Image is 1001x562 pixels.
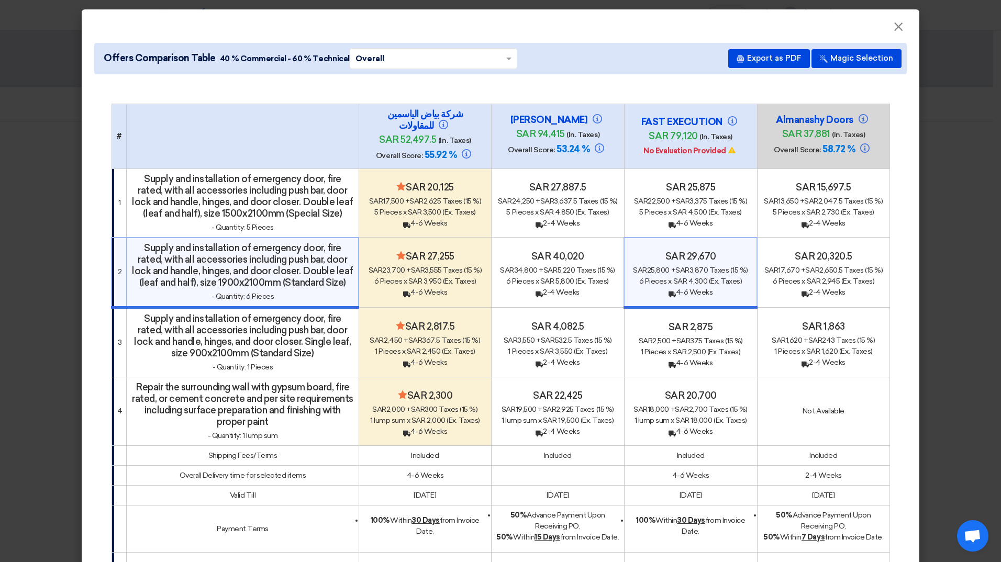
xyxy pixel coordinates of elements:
span: Pieces x [644,347,671,356]
span: (Ex. Taxes) [714,416,747,425]
span: Pieces x [645,277,672,286]
span: sar [504,336,518,345]
span: Pieces x [512,347,539,356]
h4: Repair the surrounding wall with gypsum board, fire rated, or cement concrete and per site requir... [131,381,354,428]
span: (Ex. Taxes) [709,277,742,286]
span: 1 [502,416,504,425]
span: (Ex. Taxes) [443,277,476,286]
span: sar [676,197,690,206]
td: 2 [112,238,127,308]
td: [DATE] [757,485,889,505]
div: 2,000 + 300 Taxes (15 %) [363,404,487,415]
div: Included [762,450,885,461]
h4: FAST EXECUTION [638,116,743,128]
span: sar [542,405,557,414]
h4: Supply and installation of emergency door, fire rated, with all accessories including push bar, d... [131,313,354,359]
span: sar [408,336,422,345]
span: 5 [506,208,510,217]
div: 17,670 + 2,650.5 Taxes (15 %) [762,265,885,276]
span: (Ex. Taxes) [575,277,609,286]
span: 1 [635,416,637,425]
span: 58.72 % [822,143,855,155]
div: 2-4 Weeks [762,357,885,368]
span: sar [675,266,689,275]
div: Included [629,450,753,461]
span: Overall Score: [774,145,820,154]
div: 4-6 Weeks [629,357,753,368]
div: Not Available [762,406,885,417]
h4: Supply and installation of emergency door, fire rated, with all accessories including push bar, d... [131,173,354,219]
span: Overall Score: [376,151,422,160]
span: × [893,19,904,40]
span: Pieces x [644,208,671,217]
span: (In. Taxes) [832,130,865,139]
span: (Ex. Taxes) [841,208,874,217]
span: Pieces x [512,208,539,217]
h4: sar 22,425 [496,390,620,401]
h4: Supply and installation of emergency door, fire rated, with all accessories including push bar, d... [131,242,354,288]
div: Included [363,450,487,461]
span: sar [772,336,786,345]
span: 53.24 % [557,143,590,155]
span: sar 18,000 [675,416,712,425]
span: (Ex. Taxes) [841,277,875,286]
strong: 100% [371,516,390,525]
span: 6 [506,277,511,286]
u: 15 Days [535,533,560,542]
td: 2-4 Weeks [757,465,889,485]
span: 1 [641,347,643,356]
div: 25,800 + 3,870 Taxes (15 %) [629,265,752,276]
span: 5 [773,208,777,217]
span: sar [804,197,818,206]
span: Within from Invoice Date. [763,533,883,542]
span: (Ex. Taxes) [839,347,873,356]
span: sar 2,730 [806,208,840,217]
div: 13,650 + 2,047.5 Taxes (15 %) [762,196,885,207]
div: 23,700 + 3,555 Taxes (15 %) [363,265,487,276]
span: sar [543,266,558,275]
td: Overall Delivery time for selected items [127,465,359,485]
span: sar 4,500 [673,208,707,217]
div: 2-4 Weeks [496,287,619,298]
span: (Ex. Taxes) [442,347,475,356]
span: sar 3,500 [408,208,441,217]
span: Pieces x [778,277,805,286]
span: sar [633,266,647,275]
td: Shipping Fees/Terms [127,445,359,465]
div: 2,450 + 367.5 Taxes (15 %) [363,335,487,346]
span: 6 [773,277,777,286]
span: lump sum x [374,416,410,425]
u: 30 Days [411,516,440,525]
div: 2-4 Weeks [762,218,885,229]
div: 2-4 Weeks [762,287,885,298]
span: sar [639,336,653,345]
h4: sar 20,125 [363,182,487,193]
span: - Quantity: 1 lump sum [208,431,277,440]
span: sar [764,266,778,275]
span: sar [676,336,691,345]
span: (Ex. Taxes) [707,347,741,356]
td: [DATE] [624,485,757,505]
span: Advance Payment Upon Receiving PO, [776,511,871,531]
td: 1 [112,168,127,238]
h4: sar 40,020 [496,251,619,262]
strong: 50% [496,533,513,542]
span: Pieces x [380,208,406,217]
td: 3 [112,307,127,377]
div: 18,000 + 2,700 Taxes (15 %) [629,404,753,415]
span: sar [370,336,384,345]
span: sar 2,000 [411,416,446,425]
div: 22,500 + 3,375 Taxes (15 %) [629,196,753,207]
span: sar [633,405,648,414]
span: sar 1,620 [806,347,838,356]
h4: sar 29,670 [629,251,752,262]
td: 4-6 Weeks [624,465,757,485]
td: Payment Terms [127,505,359,552]
u: 30 Days [677,516,705,525]
span: 5 [374,208,379,217]
span: sar 19,500 [543,416,579,425]
span: Pieces x [778,347,805,356]
span: Within from Invoice Date. [496,533,619,542]
span: sar 37,881 [782,128,830,140]
h4: شركة بياض الياسمين للمقاولات [373,108,477,131]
